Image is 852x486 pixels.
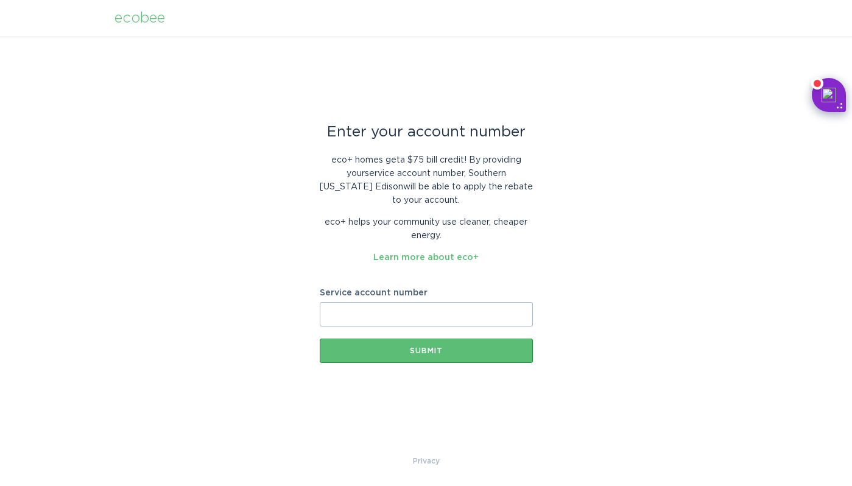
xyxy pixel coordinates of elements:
div: ecobee [114,12,165,25]
div: Submit [326,347,527,354]
div: Enter your account number [320,125,533,139]
a: Learn more about eco+ [373,253,479,262]
label: Service account number [320,289,533,297]
a: Privacy Policy & Terms of Use [413,454,440,468]
p: eco+ homes get a $75 bill credit ! By providing your service account number , Southern [US_STATE]... [320,153,533,207]
button: Submit [320,339,533,363]
p: eco+ helps your community use cleaner, cheaper energy. [320,216,533,242]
